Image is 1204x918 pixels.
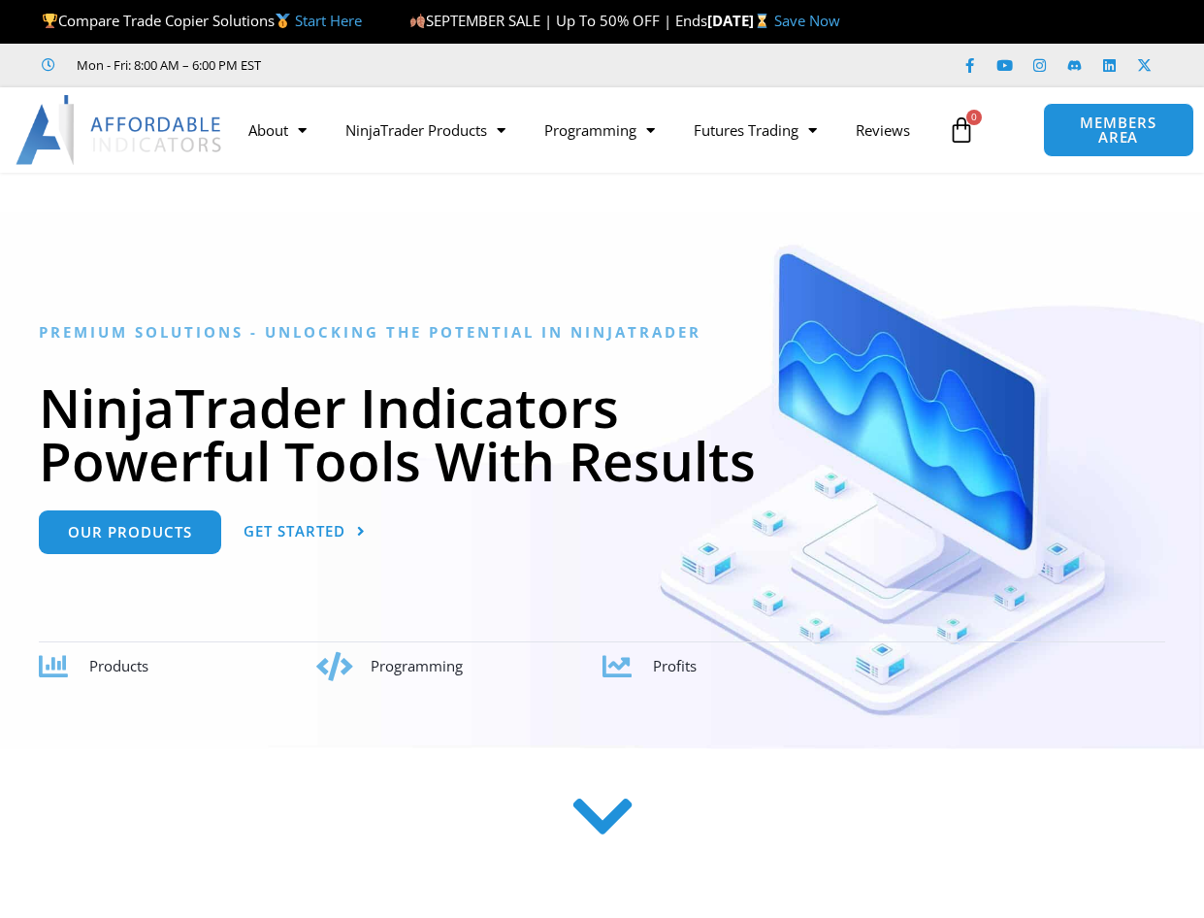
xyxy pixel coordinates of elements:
span: Programming [371,656,463,675]
a: 0 [919,102,1004,158]
a: Save Now [774,11,840,30]
h1: NinjaTrader Indicators Powerful Tools With Results [39,380,1165,487]
span: SEPTEMBER SALE | Up To 50% OFF | Ends [409,11,707,30]
img: 🏆 [43,14,57,28]
img: ⌛ [755,14,769,28]
span: 0 [966,110,982,125]
span: Mon - Fri: 8:00 AM – 6:00 PM EST [72,53,261,77]
span: MEMBERS AREA [1063,115,1174,145]
a: Reviews [836,108,929,152]
span: Our Products [68,525,192,540]
a: About [229,108,326,152]
a: Futures Trading [674,108,836,152]
a: NinjaTrader Products [326,108,525,152]
span: Compare Trade Copier Solutions [42,11,362,30]
h6: Premium Solutions - Unlocking the Potential in NinjaTrader [39,323,1165,342]
strong: [DATE] [707,11,774,30]
a: Start Here [295,11,362,30]
nav: Menu [229,108,939,152]
iframe: Customer reviews powered by Trustpilot [288,55,579,75]
img: 🥇 [276,14,290,28]
a: Our Products [39,510,221,554]
img: 🍂 [410,14,425,28]
span: Get Started [244,524,345,539]
img: LogoAI | Affordable Indicators – NinjaTrader [16,95,224,165]
a: Get Started [244,510,366,554]
a: MEMBERS AREA [1043,103,1194,157]
a: Programming [525,108,674,152]
span: Profits [653,656,697,675]
span: Products [89,656,148,675]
